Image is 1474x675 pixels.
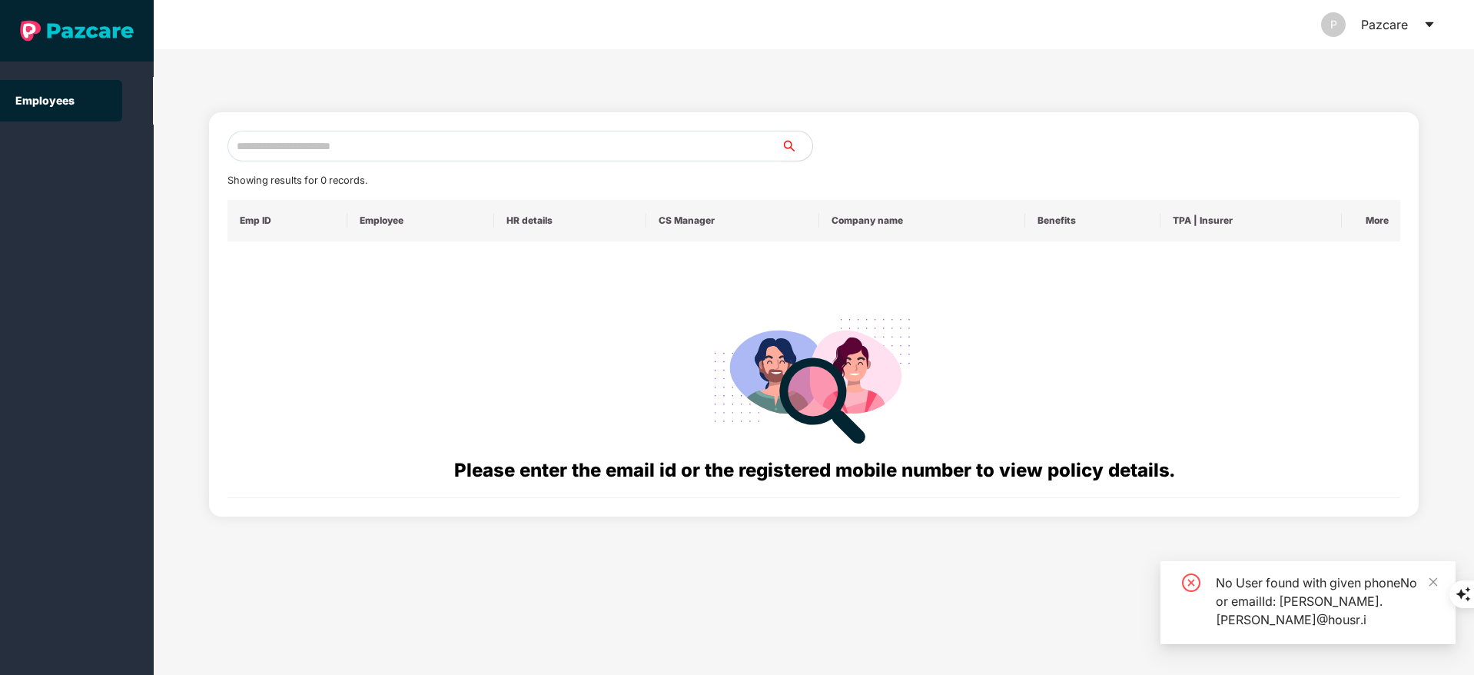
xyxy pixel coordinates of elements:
span: search [781,140,812,152]
span: P [1330,12,1337,37]
span: Showing results for 0 records. [227,175,367,186]
th: CS Manager [646,200,819,241]
th: Emp ID [227,200,348,241]
span: caret-down [1423,18,1436,31]
a: Employees [15,94,75,107]
th: TPA | Insurer [1160,200,1342,241]
span: close-circle [1182,574,1200,592]
th: HR details [494,200,646,241]
img: svg+xml;base64,PHN2ZyB4bWxucz0iaHR0cDovL3d3dy53My5vcmcvMjAwMC9zdmciIHdpZHRoPSIyODgiIGhlaWdodD0iMj... [703,300,925,456]
div: No User found with given phoneNo or emailId: [PERSON_NAME].[PERSON_NAME]@housr.i [1216,574,1437,629]
th: Employee [347,200,494,241]
th: More [1342,200,1400,241]
span: close [1428,577,1439,587]
th: Company name [819,200,1025,241]
button: search [781,131,813,161]
span: Please enter the email id or the registered mobile number to view policy details. [454,459,1174,481]
th: Benefits [1025,200,1160,241]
